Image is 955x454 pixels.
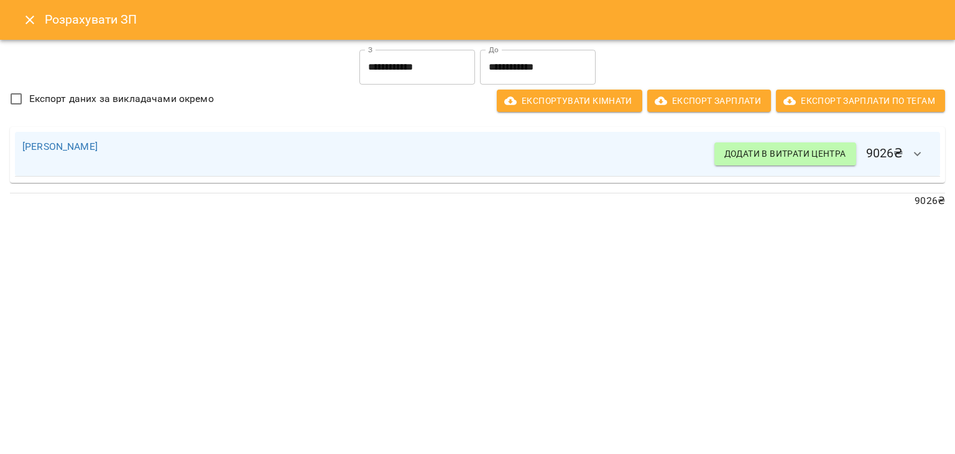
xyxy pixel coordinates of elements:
[10,193,945,208] p: 9026 ₴
[22,141,98,152] a: [PERSON_NAME]
[15,5,45,35] button: Close
[507,93,632,108] span: Експортувати кімнати
[714,139,933,169] h6: 9026 ₴
[657,93,761,108] span: Експорт Зарплати
[714,142,856,165] button: Додати в витрати центра
[776,90,945,112] button: Експорт Зарплати по тегам
[29,91,214,106] span: Експорт даних за викладачами окремо
[724,146,846,161] span: Додати в витрати центра
[45,10,940,29] h6: Розрахувати ЗП
[647,90,771,112] button: Експорт Зарплати
[786,93,935,108] span: Експорт Зарплати по тегам
[497,90,642,112] button: Експортувати кімнати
